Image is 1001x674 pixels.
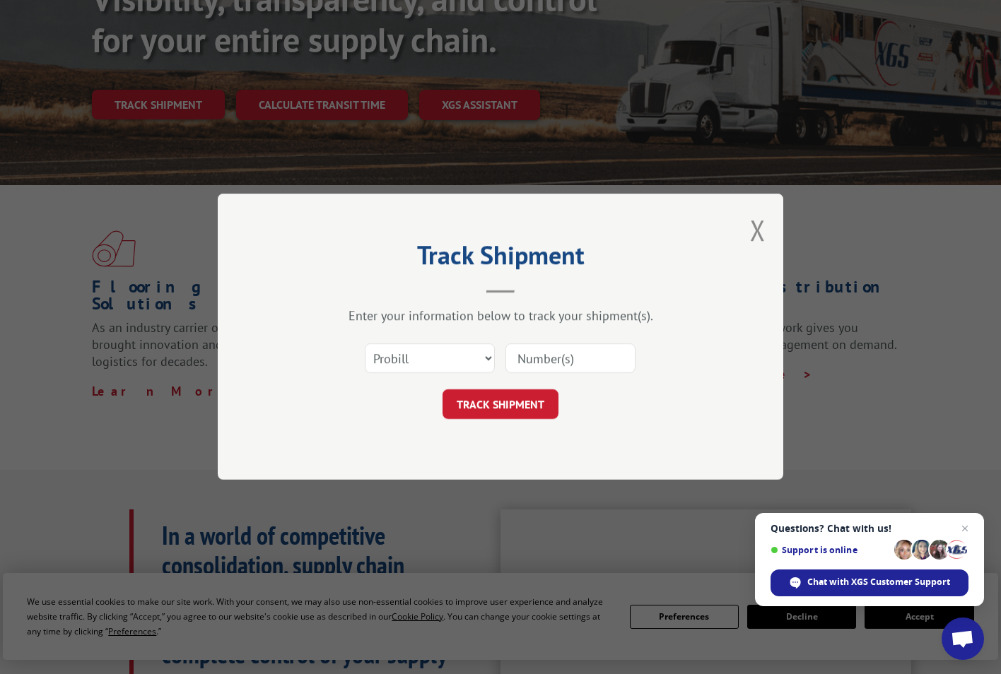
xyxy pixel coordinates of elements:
h2: Track Shipment [288,245,713,272]
div: Chat with XGS Customer Support [771,569,968,596]
input: Number(s) [505,344,636,374]
span: Chat with XGS Customer Support [807,576,950,589]
div: Enter your information below to track your shipment(s). [288,308,713,324]
span: Support is online [771,545,889,555]
div: Open chat [942,617,984,660]
span: Questions? Chat with us! [771,523,968,534]
span: Close chat [956,520,973,537]
button: TRACK SHIPMENT [443,390,558,420]
button: Close modal [750,211,766,249]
